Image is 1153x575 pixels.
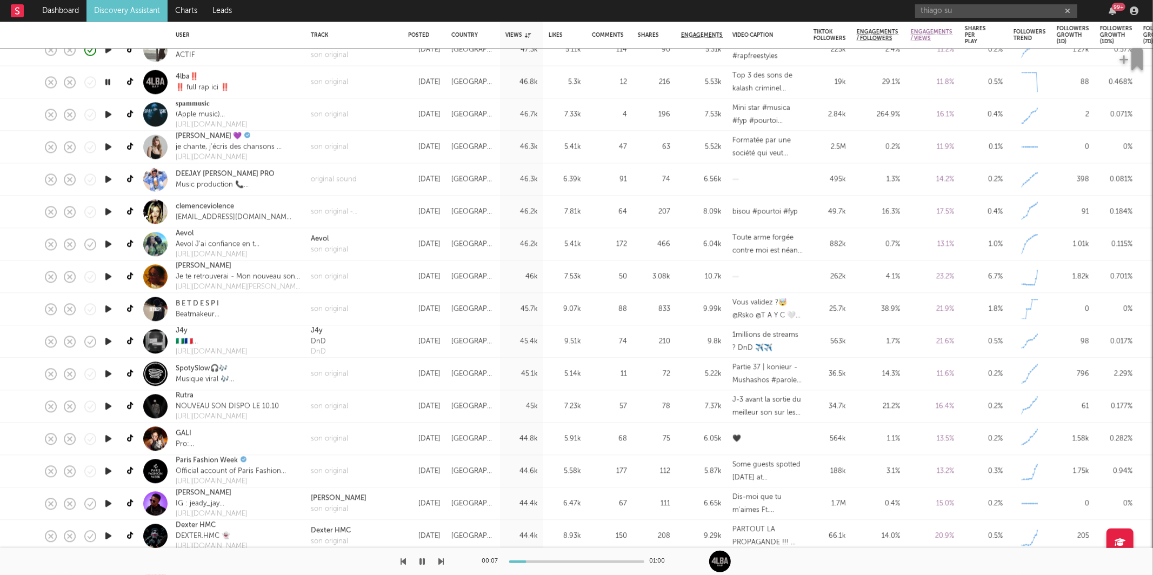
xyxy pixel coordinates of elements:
[176,401,279,412] div: NOUVEAU SON DISPO LE 10.10
[1057,335,1089,348] div: 98
[857,400,900,413] div: 21.2 %
[638,465,670,478] div: 112
[176,363,228,374] a: SpotySlow🎧🎶
[1100,367,1132,380] div: 2.29 %
[681,238,722,251] div: 6.04k
[311,525,351,536] a: Dexter HMC
[965,76,1003,89] div: 0.5 %
[732,432,741,445] div: 🖤
[1057,108,1089,121] div: 2
[1057,270,1089,283] div: 1.82k
[965,43,1003,56] div: 0.2 %
[965,432,1003,445] div: 0.2 %
[408,141,441,153] div: [DATE]
[911,270,954,283] div: 23.2 %
[451,303,495,316] div: [GEOGRAPHIC_DATA]
[857,29,898,42] span: Engagements / Followers
[592,76,627,89] div: 12
[176,298,219,309] a: B E T D E S P I
[176,282,300,293] a: [URL][DOMAIN_NAME][PERSON_NAME]
[681,400,722,413] div: 7.37k
[311,304,348,315] a: son original
[638,205,670,218] div: 207
[681,432,722,445] div: 6.05k
[732,32,787,38] div: Video Caption
[1014,29,1046,42] div: Followers Trend
[505,108,538,121] div: 46.7k
[638,173,670,186] div: 74
[408,432,441,445] div: [DATE]
[1057,465,1089,478] div: 1.75k
[814,238,846,251] div: 882k
[311,32,392,38] div: Track
[592,400,627,413] div: 57
[408,76,441,89] div: [DATE]
[638,335,670,348] div: 210
[311,401,348,412] div: son original
[732,458,803,484] div: Some guests spotted [DATE] at @[GEOGRAPHIC_DATA] during Paris Fashion Week® Womenswear Spring/Sum...
[311,271,348,282] div: son original
[814,173,846,186] div: 495k
[732,205,798,218] div: bisou #pourtoi #fyp
[681,108,722,121] div: 7.53k
[408,32,435,38] div: Posted
[814,205,846,218] div: 49.7k
[549,76,581,89] div: 5.3k
[814,465,846,478] div: 188k
[549,32,565,38] div: Likes
[408,400,441,413] div: [DATE]
[965,270,1003,283] div: 6.7 %
[814,141,846,153] div: 2.5M
[638,270,670,283] div: 3.08k
[176,509,247,520] a: [URL][DOMAIN_NAME]
[176,428,191,439] a: GALI
[592,32,624,38] div: Comments
[1057,25,1089,45] div: Followers Growth (1d)
[176,326,188,337] a: J4y
[814,367,846,380] div: 36.5k
[176,391,194,402] a: Rutra
[911,465,954,478] div: 13.2 %
[1100,25,1132,45] div: Followers Growth (1d%)
[311,50,348,61] div: son original
[176,456,238,466] a: Paris Fashion Week
[1100,238,1132,251] div: 0.115 %
[1100,173,1132,186] div: 0.081 %
[732,361,803,387] div: Partie 37 | konieur - Mushashos #parole #speedup #musique #Muchachos #Konieur
[857,367,900,380] div: 14.3 %
[505,465,538,478] div: 44.6k
[451,270,495,283] div: [GEOGRAPHIC_DATA]
[311,369,348,379] div: son original
[732,69,803,95] div: Top 3 des sons de kalash criminel #kalashcrimi #kaaris #rap #rapfr #dvm
[1100,270,1132,283] div: 0.701 %
[311,109,348,120] a: son original
[911,205,954,218] div: 17.5 %
[408,238,441,251] div: [DATE]
[911,303,954,316] div: 21.9 %
[1057,76,1089,89] div: 88
[311,244,348,255] a: son original
[176,488,231,499] a: [PERSON_NAME]
[505,270,538,283] div: 46k
[592,367,627,380] div: 11
[505,238,538,251] div: 46.2k
[1057,238,1089,251] div: 1.01k
[732,393,803,419] div: J-3 avant la sortie du meilleur son sur les balafres #rapfr #viral #song #balafrés
[451,367,495,380] div: [GEOGRAPHIC_DATA]
[965,335,1003,348] div: 0.5 %
[311,174,357,185] div: original sound
[176,71,198,82] a: 4lba‼️
[505,205,538,218] div: 46.2k
[732,296,803,322] div: Vous validez ?🤯 @Rsko @T A Y C 🤍 #tayc #rsko #remix #fyp
[911,173,954,186] div: 14.2 %
[857,303,900,316] div: 38.9 %
[1112,3,1125,11] div: 99 +
[451,108,495,121] div: [GEOGRAPHIC_DATA]
[451,238,495,251] div: [GEOGRAPHIC_DATA]
[732,134,803,160] div: Formatée par une société qui veut décider pour nous.. #womenoftiktok #feminisme ##newmusic #tikto...
[592,335,627,348] div: 74
[176,261,231,272] a: [PERSON_NAME]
